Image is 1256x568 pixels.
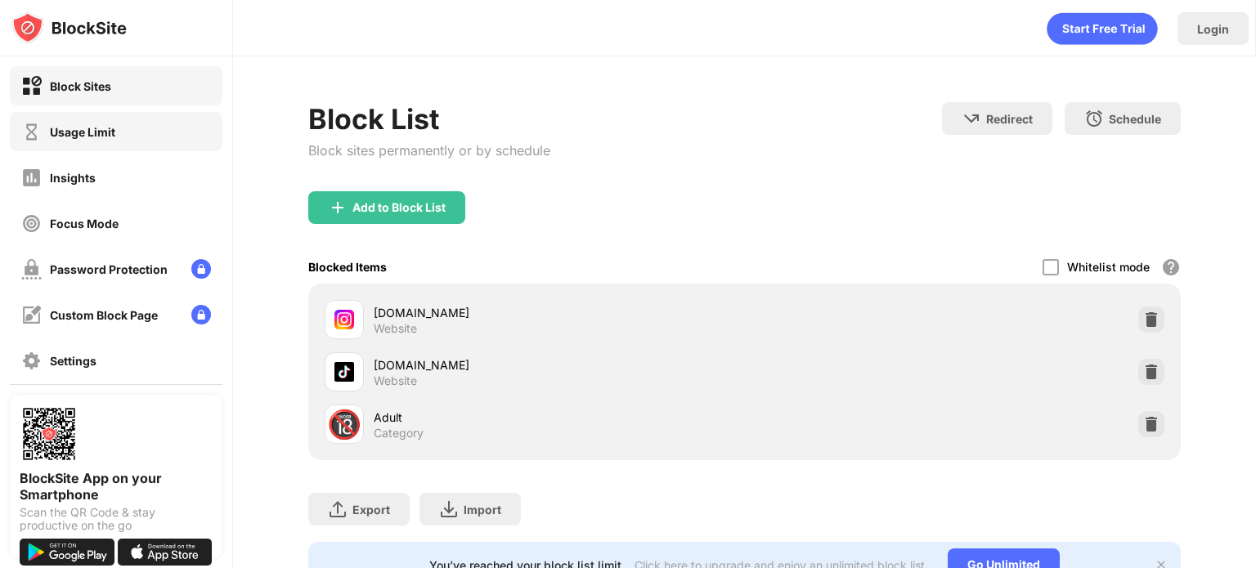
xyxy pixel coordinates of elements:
[118,539,213,566] img: download-on-the-app-store.svg
[327,408,361,441] div: 🔞
[20,539,114,566] img: get-it-on-google-play.svg
[1047,12,1158,45] div: animation
[1067,260,1150,274] div: Whitelist mode
[308,260,387,274] div: Blocked Items
[21,305,42,325] img: customize-block-page-off.svg
[50,308,158,322] div: Custom Block Page
[21,351,42,371] img: settings-off.svg
[334,310,354,329] img: favicons
[50,217,119,230] div: Focus Mode
[352,201,446,214] div: Add to Block List
[191,305,211,324] img: lock-menu.svg
[374,321,417,336] div: Website
[191,259,211,279] img: lock-menu.svg
[50,262,168,276] div: Password Protection
[21,213,42,234] img: focus-off.svg
[374,409,744,426] div: Adult
[464,503,501,517] div: Import
[21,122,42,142] img: time-usage-off.svg
[374,356,744,373] div: [DOMAIN_NAME]
[1109,112,1161,126] div: Schedule
[374,373,417,388] div: Website
[50,354,96,368] div: Settings
[50,171,96,185] div: Insights
[21,168,42,188] img: insights-off.svg
[352,503,390,517] div: Export
[1197,22,1229,36] div: Login
[50,79,111,93] div: Block Sites
[986,112,1033,126] div: Redirect
[50,125,115,139] div: Usage Limit
[20,405,78,463] img: options-page-qr-code.png
[308,142,550,159] div: Block sites permanently or by schedule
[21,259,42,280] img: password-protection-off.svg
[20,506,213,532] div: Scan the QR Code & stay productive on the go
[308,102,550,136] div: Block List
[21,76,42,96] img: block-on.svg
[20,470,213,503] div: BlockSite App on your Smartphone
[334,362,354,382] img: favicons
[374,304,744,321] div: [DOMAIN_NAME]
[374,426,424,441] div: Category
[11,11,127,44] img: logo-blocksite.svg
